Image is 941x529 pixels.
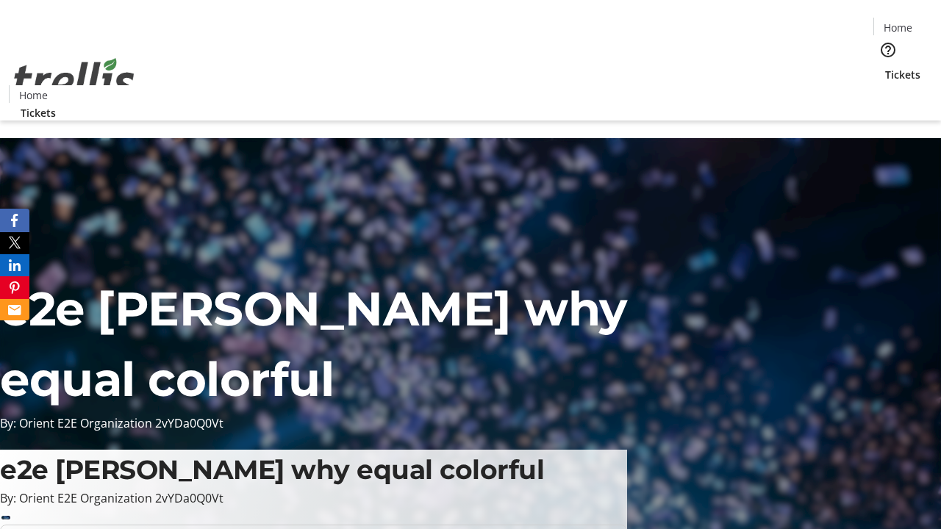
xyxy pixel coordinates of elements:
[21,105,56,120] span: Tickets
[19,87,48,103] span: Home
[873,82,903,112] button: Cart
[873,67,932,82] a: Tickets
[9,105,68,120] a: Tickets
[873,35,903,65] button: Help
[885,67,920,82] span: Tickets
[874,20,921,35] a: Home
[884,20,912,35] span: Home
[10,87,57,103] a: Home
[9,42,140,115] img: Orient E2E Organization 2vYDa0Q0Vt's Logo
